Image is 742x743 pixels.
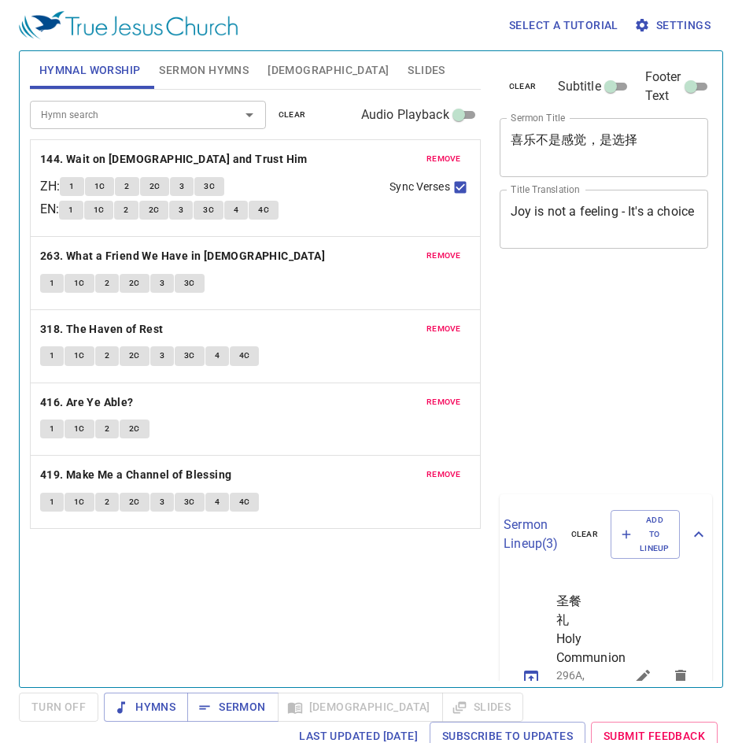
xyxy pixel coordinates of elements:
[65,346,94,365] button: 1C
[120,274,150,293] button: 2C
[116,697,175,717] span: Hymns
[105,349,109,363] span: 2
[426,152,461,166] span: remove
[105,495,109,509] span: 2
[129,276,140,290] span: 2C
[74,422,85,436] span: 1C
[637,16,711,35] span: Settings
[194,201,223,220] button: 3C
[149,203,160,217] span: 2C
[511,204,698,234] textarea: Joy is not a feeling - It's a choice
[129,349,140,363] span: 2C
[426,249,461,263] span: remove
[504,516,558,553] p: Sermon Lineup ( 3 )
[150,179,161,194] span: 2C
[124,179,129,194] span: 2
[40,420,64,438] button: 1
[268,61,389,80] span: [DEMOGRAPHIC_DATA]
[205,346,229,365] button: 4
[50,349,54,363] span: 1
[179,179,184,194] span: 3
[94,179,105,194] span: 1C
[205,493,229,512] button: 4
[95,420,119,438] button: 2
[234,203,238,217] span: 4
[200,697,265,717] span: Sermon
[417,465,471,484] button: remove
[74,276,85,290] span: 1C
[203,203,214,217] span: 3C
[224,201,248,220] button: 4
[571,527,599,542] span: clear
[238,104,260,126] button: Open
[115,177,138,196] button: 2
[40,320,166,339] button: 318. The Haven of Rest
[389,179,449,195] span: Sync Verses
[94,203,105,217] span: 1C
[179,203,183,217] span: 3
[40,274,64,293] button: 1
[105,276,109,290] span: 2
[175,274,205,293] button: 3C
[84,201,114,220] button: 1C
[631,11,717,40] button: Settings
[556,592,586,667] span: 圣餐礼 Holy Communion
[50,276,54,290] span: 1
[184,495,195,509] span: 3C
[500,77,546,96] button: clear
[65,493,94,512] button: 1C
[120,420,150,438] button: 2C
[39,61,141,80] span: Hymnal Worship
[50,495,54,509] span: 1
[187,693,278,722] button: Sermon
[160,349,164,363] span: 3
[40,150,310,169] button: 144. Wait on [DEMOGRAPHIC_DATA] and Trust Him
[509,16,618,35] span: Select a tutorial
[40,200,59,219] p: EN :
[426,395,461,409] span: remove
[85,177,115,196] button: 1C
[65,274,94,293] button: 1C
[417,246,471,265] button: remove
[65,420,94,438] button: 1C
[50,422,54,436] span: 1
[104,693,188,722] button: Hymns
[68,203,73,217] span: 1
[279,108,306,122] span: clear
[40,177,60,196] p: ZH :
[40,246,328,266] button: 263. What a Friend We Have in [DEMOGRAPHIC_DATA]
[621,513,670,556] span: Add to Lineup
[239,495,250,509] span: 4C
[159,61,249,80] span: Sermon Hymns
[562,525,608,544] button: clear
[230,493,260,512] button: 4C
[40,465,234,485] button: 419. Make Me a Channel of Blessing
[361,105,449,124] span: Audio Playback
[95,346,119,365] button: 2
[60,177,83,196] button: 1
[258,203,269,217] span: 4C
[611,510,680,560] button: Add to Lineup
[269,105,316,124] button: clear
[150,346,174,365] button: 3
[417,393,471,412] button: remove
[175,346,205,365] button: 3C
[129,422,140,436] span: 2C
[493,265,669,488] iframe: from-child
[74,349,85,363] span: 1C
[114,201,138,220] button: 2
[169,201,193,220] button: 3
[139,201,169,220] button: 2C
[509,79,537,94] span: clear
[215,349,220,363] span: 4
[230,346,260,365] button: 4C
[120,493,150,512] button: 2C
[40,493,64,512] button: 1
[150,493,174,512] button: 3
[105,422,109,436] span: 2
[19,11,238,39] img: True Jesus Church
[140,177,170,196] button: 2C
[558,77,601,96] span: Subtitle
[40,150,308,169] b: 144. Wait on [DEMOGRAPHIC_DATA] and Trust Him
[40,393,136,412] button: 416. Are Ye Able?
